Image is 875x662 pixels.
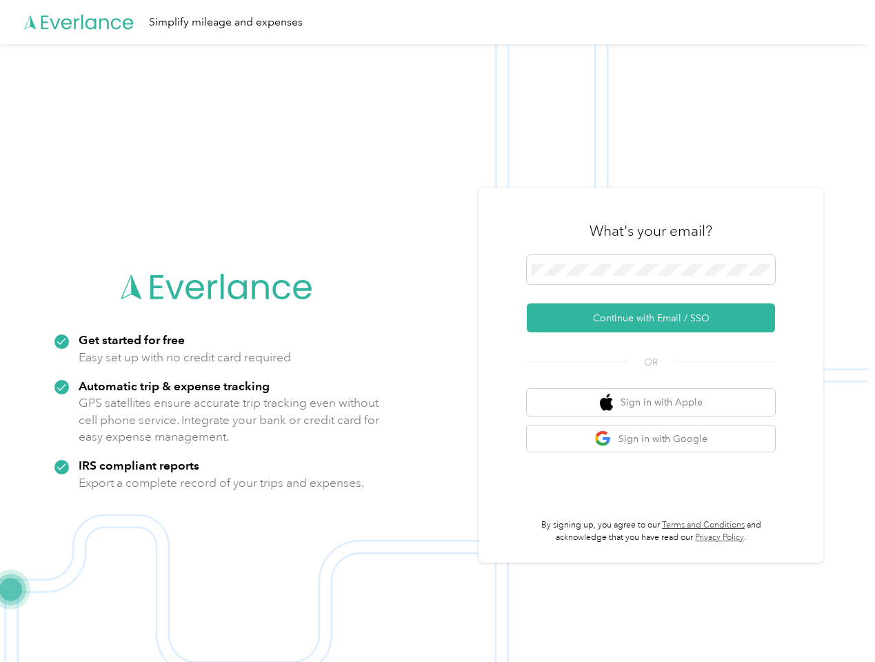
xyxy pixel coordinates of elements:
span: OR [627,355,675,370]
img: google logo [594,430,612,448]
p: Easy set up with no credit card required [79,349,291,366]
p: GPS satellites ensure accurate trip tracking even without cell phone service. Integrate your bank... [79,394,380,445]
p: Export a complete record of your trips and expenses. [79,474,364,492]
a: Terms and Conditions [662,520,745,530]
button: google logoSign in with Google [527,425,775,452]
img: apple logo [600,394,614,411]
strong: Get started for free [79,332,185,347]
strong: Automatic trip & expense tracking [79,379,270,393]
div: Simplify mileage and expenses [149,14,303,31]
h3: What's your email? [590,221,712,241]
button: Continue with Email / SSO [527,303,775,332]
p: By signing up, you agree to our and acknowledge that you have read our . [527,519,775,543]
strong: IRS compliant reports [79,458,199,472]
button: apple logoSign in with Apple [527,389,775,416]
a: Privacy Policy [695,532,744,543]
